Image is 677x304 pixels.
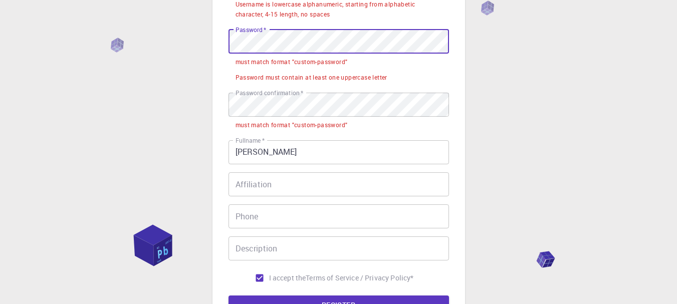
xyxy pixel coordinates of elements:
span: I accept the [269,273,306,283]
p: Terms of Service / Privacy Policy * [306,273,413,283]
label: Fullname [236,136,265,145]
div: Password must contain at least one uppercase letter [236,73,387,83]
div: must match format "custom-password" [236,120,348,130]
label: Password confirmation [236,89,303,97]
a: Terms of Service / Privacy Policy* [306,273,413,283]
div: must match format "custom-password" [236,57,348,67]
label: Password [236,26,266,34]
